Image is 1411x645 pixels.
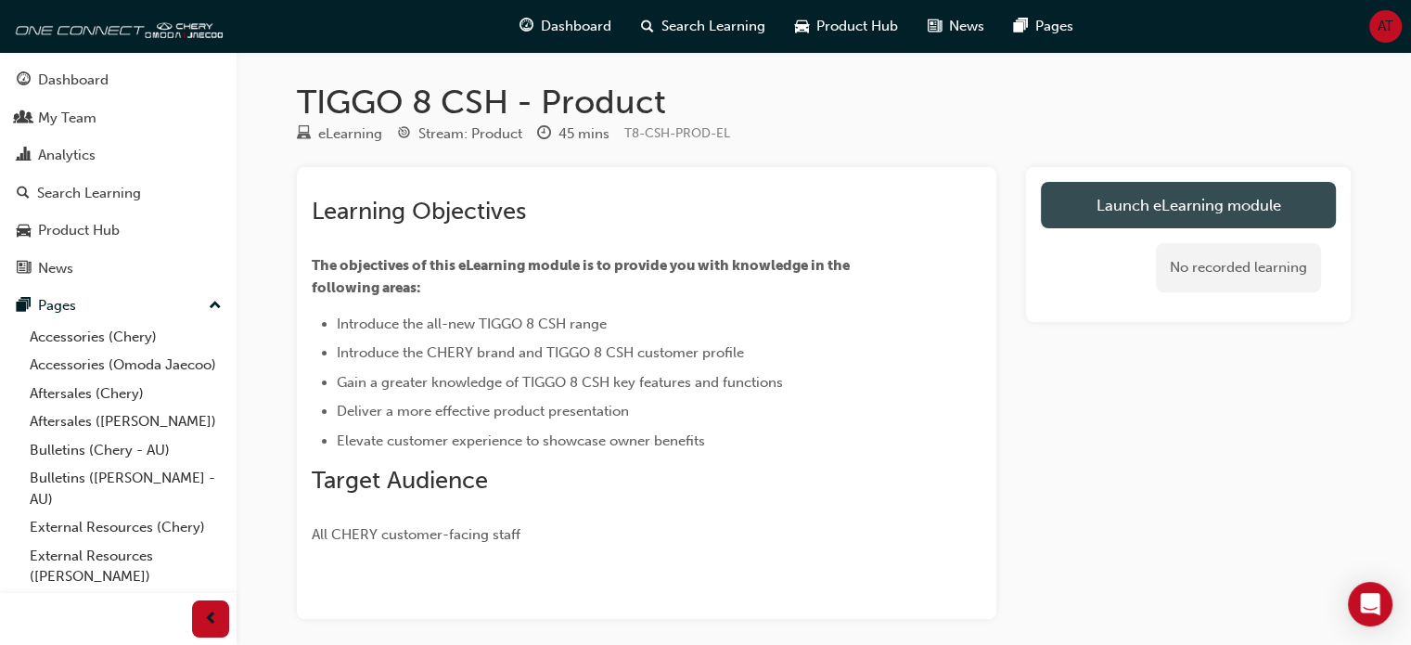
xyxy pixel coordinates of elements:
[999,7,1088,45] a: pages-iconPages
[7,138,229,173] a: Analytics
[537,123,609,146] div: Duration
[7,59,229,289] button: DashboardMy TeamAnalyticsSearch LearningProduct HubNews
[22,351,229,380] a: Accessories (Omoda Jaecoo)
[626,7,780,45] a: search-iconSearch Learning
[418,123,522,145] div: Stream: Product
[537,126,551,143] span: clock-icon
[1378,16,1393,37] span: AT
[22,513,229,542] a: External Resources (Chery)
[337,432,705,449] span: Elevate customer experience to showcase owner benefits
[312,526,520,543] span: All CHERY customer-facing staff
[7,101,229,135] a: My Team
[22,380,229,408] a: Aftersales (Chery)
[38,295,76,316] div: Pages
[22,436,229,465] a: Bulletins (Chery - AU)
[337,403,629,419] span: Deliver a more effective product presentation
[9,7,223,45] img: oneconnect
[1041,182,1336,228] a: Launch eLearning module
[337,316,607,332] span: Introduce the all-new TIGGO 8 CSH range
[397,126,411,143] span: target-icon
[209,294,222,318] span: up-icon
[624,125,730,141] span: Learning resource code
[22,407,229,436] a: Aftersales ([PERSON_NAME])
[928,15,942,38] span: news-icon
[17,72,31,89] span: guage-icon
[17,186,30,202] span: search-icon
[37,183,141,204] div: Search Learning
[38,108,96,129] div: My Team
[22,542,229,591] a: External Resources ([PERSON_NAME])
[22,464,229,513] a: Bulletins ([PERSON_NAME] - AU)
[7,63,229,97] a: Dashboard
[38,258,73,279] div: News
[312,197,526,226] span: Learning Objectives
[913,7,999,45] a: news-iconNews
[397,123,522,146] div: Stream
[312,257,853,296] span: The objectives of this eLearning module is to provide you with knowledge in the following areas:
[312,466,488,495] span: Target Audience
[1369,10,1402,43] button: AT
[17,298,31,315] span: pages-icon
[22,591,229,620] a: Logistics (Chery)
[38,145,96,166] div: Analytics
[297,123,382,146] div: Type
[1348,582,1392,626] div: Open Intercom Messenger
[7,176,229,211] a: Search Learning
[38,70,109,91] div: Dashboard
[641,15,654,38] span: search-icon
[816,16,898,37] span: Product Hub
[780,7,913,45] a: car-iconProduct Hub
[204,608,218,631] span: prev-icon
[7,252,229,286] a: News
[22,323,229,352] a: Accessories (Chery)
[520,15,533,38] span: guage-icon
[17,110,31,127] span: people-icon
[17,148,31,164] span: chart-icon
[505,7,626,45] a: guage-iconDashboard
[1156,243,1321,292] div: No recorded learning
[1014,15,1028,38] span: pages-icon
[949,16,984,37] span: News
[558,123,609,145] div: 45 mins
[1035,16,1073,37] span: Pages
[38,220,120,241] div: Product Hub
[7,289,229,323] button: Pages
[17,223,31,239] span: car-icon
[337,374,783,391] span: Gain a greater knowledge of TIGGO 8 CSH key features and functions
[541,16,611,37] span: Dashboard
[17,261,31,277] span: news-icon
[661,16,765,37] span: Search Learning
[337,344,744,361] span: Introduce the CHERY brand and TIGGO 8 CSH customer profile
[318,123,382,145] div: eLearning
[7,213,229,248] a: Product Hub
[297,82,1351,123] h1: TIGGO 8 CSH - Product
[795,15,809,38] span: car-icon
[297,126,311,143] span: learningResourceType_ELEARNING-icon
